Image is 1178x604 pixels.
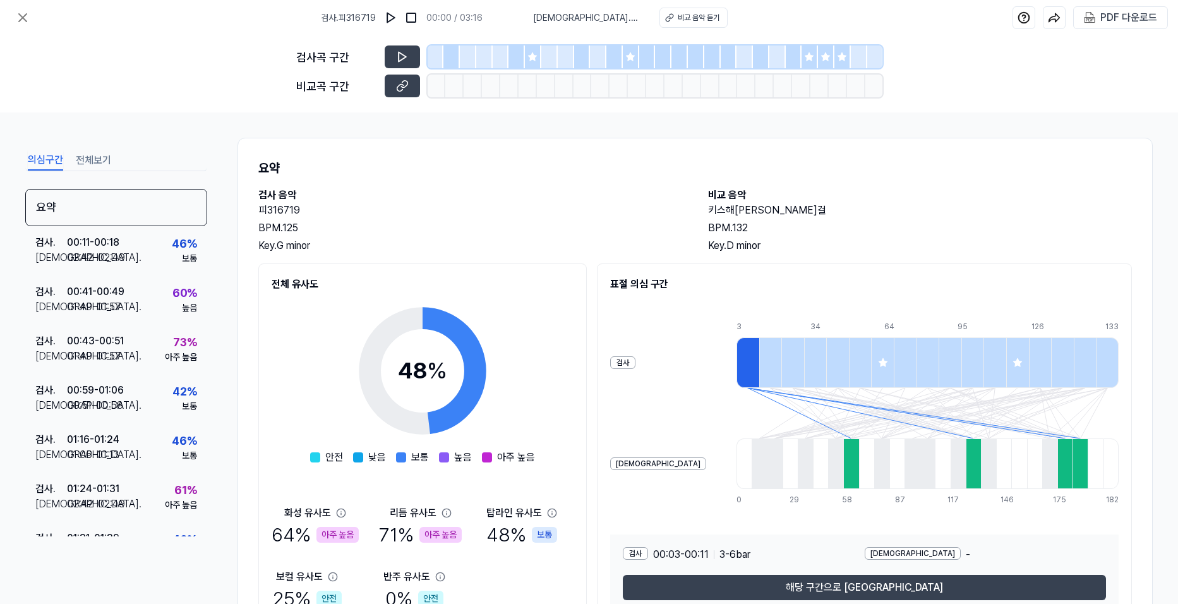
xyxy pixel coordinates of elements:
[708,238,1133,253] div: Key. D minor
[385,11,397,24] img: play
[390,505,436,521] div: 리듬 유사도
[678,12,719,23] div: 비교 음악 듣기
[842,494,857,505] div: 58
[958,321,980,332] div: 95
[35,432,67,447] div: 검사 .
[865,547,961,560] div: [DEMOGRAPHIC_DATA]
[35,284,67,299] div: 검사 .
[532,527,557,543] div: 보통
[67,432,119,447] div: 01:16 - 01:24
[884,321,907,332] div: 64
[1105,321,1119,332] div: 133
[76,150,111,171] button: 전체보기
[1031,321,1054,332] div: 126
[272,277,574,292] h2: 전체 유사도
[321,11,376,25] span: 검사 . 피316719
[67,531,119,546] div: 01:31 - 01:39
[174,481,197,498] div: 61 %
[1053,494,1068,505] div: 175
[1048,11,1061,24] img: share
[708,203,1133,218] h2: 키스해[PERSON_NAME]걸
[67,235,119,250] div: 00:11 - 00:18
[368,450,386,465] span: 낮음
[653,547,709,562] span: 00:03 - 00:11
[258,159,1132,178] h1: 요약
[172,235,197,252] div: 46 %
[172,284,197,301] div: 60 %
[67,299,121,315] div: 01:49 - 01:57
[947,494,963,505] div: 117
[276,569,323,584] div: 보컬 유사도
[67,349,121,364] div: 01:49 - 01:57
[258,238,683,253] div: Key. G minor
[405,11,418,24] img: stop
[623,547,648,560] div: 검사
[865,547,1107,562] div: -
[182,252,197,265] div: 보통
[379,521,462,549] div: 71 %
[659,8,728,28] button: 비교 음악 듣기
[610,277,1119,292] h2: 표절 의심 구간
[35,481,67,497] div: 검사 .
[719,547,750,562] span: 3 - 6 bar
[426,11,483,25] div: 00:00 / 03:16
[35,398,67,413] div: [DEMOGRAPHIC_DATA] .
[165,351,197,364] div: 아주 높음
[165,498,197,512] div: 아주 높음
[25,189,207,226] div: 요약
[35,349,67,364] div: [DEMOGRAPHIC_DATA] .
[895,494,910,505] div: 87
[486,521,557,549] div: 48 %
[35,299,67,315] div: [DEMOGRAPHIC_DATA] .
[383,569,430,584] div: 반주 유사도
[325,450,343,465] span: 안전
[182,400,197,413] div: 보통
[35,531,67,546] div: 검사 .
[28,150,63,171] button: 의심구간
[427,357,447,384] span: %
[610,356,635,369] div: 검사
[1001,494,1016,505] div: 146
[67,284,124,299] div: 00:41 - 00:49
[398,354,447,388] div: 48
[172,383,197,400] div: 42 %
[172,432,197,449] div: 46 %
[67,481,119,497] div: 01:24 - 01:31
[67,447,119,462] div: 01:06 - 01:13
[1100,9,1157,26] div: PDF 다운로드
[1081,7,1160,28] button: PDF 다운로드
[35,383,67,398] div: 검사 .
[35,447,67,462] div: [DEMOGRAPHIC_DATA] .
[67,383,124,398] div: 00:59 - 01:06
[35,334,67,349] div: 검사 .
[1106,494,1119,505] div: 182
[497,450,535,465] span: 아주 높음
[67,398,123,413] div: 00:51 - 00:58
[316,527,359,543] div: 아주 높음
[35,497,67,512] div: [DEMOGRAPHIC_DATA] .
[258,188,683,203] h2: 검사 음악
[533,11,644,25] span: [DEMOGRAPHIC_DATA] . 키스해[PERSON_NAME]걸
[411,450,429,465] span: 보통
[35,235,67,250] div: 검사 .
[790,494,805,505] div: 29
[1018,11,1030,24] img: help
[272,521,359,549] div: 64 %
[1084,12,1095,23] img: PDF Download
[486,505,542,521] div: 탑라인 유사도
[67,334,124,349] div: 00:43 - 00:51
[296,78,377,95] div: 비교곡 구간
[623,575,1106,600] button: 해당 구간으로 [GEOGRAPHIC_DATA]
[258,220,683,236] div: BPM. 125
[736,321,759,332] div: 3
[810,321,833,332] div: 34
[454,450,472,465] span: 높음
[258,203,683,218] h2: 피316719
[708,220,1133,236] div: BPM. 132
[736,494,752,505] div: 0
[182,301,197,315] div: 높음
[67,497,125,512] div: 02:42 - 02:49
[67,250,125,265] div: 02:42 - 02:49
[610,457,706,470] div: [DEMOGRAPHIC_DATA]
